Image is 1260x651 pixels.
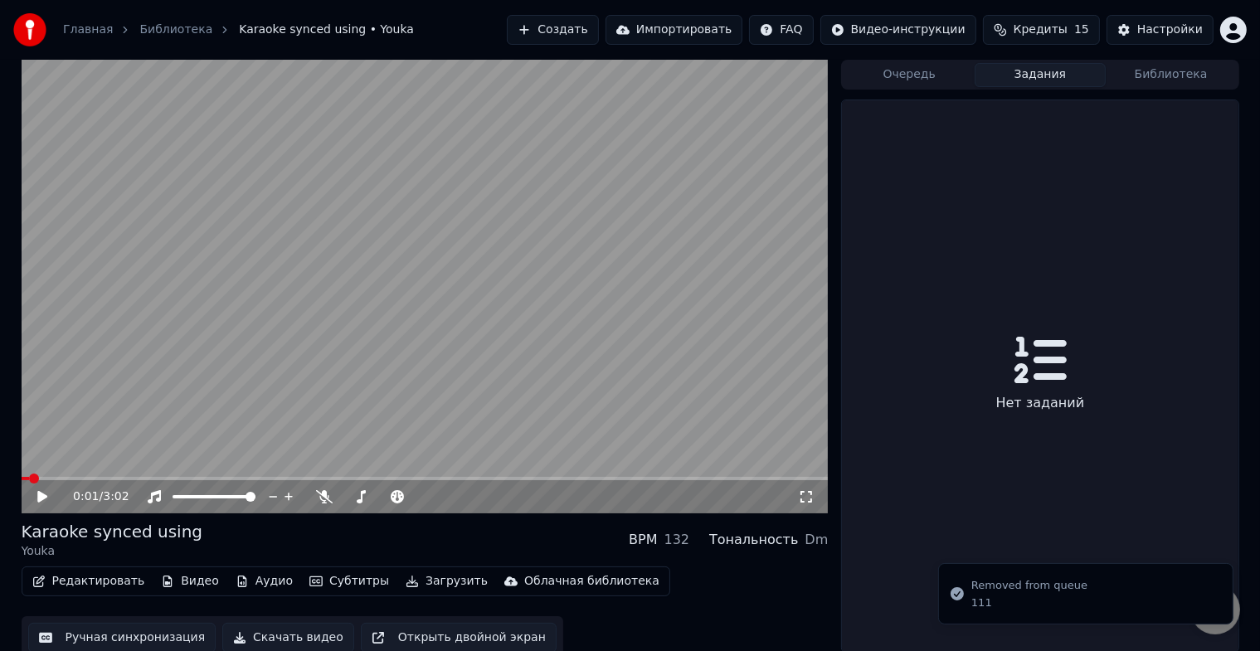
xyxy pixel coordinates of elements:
[629,530,657,550] div: BPM
[73,488,113,505] div: /
[63,22,414,38] nav: breadcrumb
[239,22,414,38] span: Karaoke synced using • Youka
[507,15,598,45] button: Создать
[303,570,396,593] button: Субтитры
[22,543,203,560] div: Youka
[13,13,46,46] img: youka
[983,15,1100,45] button: Кредиты15
[103,488,129,505] span: 3:02
[971,595,1087,610] div: 111
[820,15,976,45] button: Видео-инструкции
[844,63,975,87] button: Очередь
[1107,15,1214,45] button: Настройки
[1137,22,1203,38] div: Настройки
[709,530,798,550] div: Тональность
[805,530,828,550] div: Dm
[749,15,813,45] button: FAQ
[22,520,203,543] div: Karaoke synced using
[1014,22,1068,38] span: Кредиты
[524,573,659,590] div: Облачная библиотека
[154,570,226,593] button: Видео
[229,570,299,593] button: Аудио
[73,488,99,505] span: 0:01
[971,577,1087,594] div: Removed from queue
[63,22,113,38] a: Главная
[1074,22,1089,38] span: 15
[990,386,1092,420] div: Нет заданий
[606,15,743,45] button: Импортировать
[975,63,1106,87] button: Задания
[399,570,494,593] button: Загрузить
[664,530,690,550] div: 132
[26,570,152,593] button: Редактировать
[139,22,212,38] a: Библиотека
[1106,63,1237,87] button: Библиотека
